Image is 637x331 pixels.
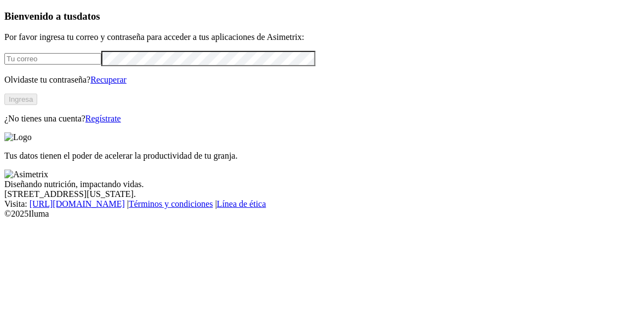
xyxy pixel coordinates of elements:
[4,94,37,105] button: Ingresa
[77,10,100,22] span: datos
[4,179,633,189] div: Diseñando nutrición, impactando vidas.
[85,114,121,123] a: Regístrate
[4,151,633,161] p: Tus datos tienen el poder de acelerar la productividad de tu granja.
[4,170,48,179] img: Asimetrix
[4,75,633,85] p: Olvidaste tu contraseña?
[4,189,633,199] div: [STREET_ADDRESS][US_STATE].
[4,132,32,142] img: Logo
[129,199,213,208] a: Términos y condiciones
[217,199,266,208] a: Línea de ética
[4,199,633,209] div: Visita : | |
[90,75,127,84] a: Recuperar
[4,114,633,124] p: ¿No tienes una cuenta?
[4,53,101,65] input: Tu correo
[4,10,633,22] h3: Bienvenido a tus
[30,199,125,208] a: [URL][DOMAIN_NAME]
[4,32,633,42] p: Por favor ingresa tu correo y contraseña para acceder a tus aplicaciones de Asimetrix:
[4,209,633,219] div: © 2025 Iluma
